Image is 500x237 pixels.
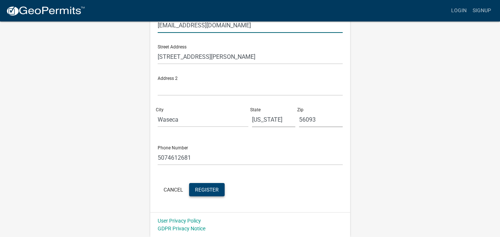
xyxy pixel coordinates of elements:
[158,218,201,224] a: User Privacy Policy
[448,4,470,18] a: Login
[470,4,494,18] a: Signup
[158,183,189,196] button: Cancel
[195,186,219,192] span: Register
[189,183,225,196] button: Register
[158,226,205,231] a: GDPR Privacy Notice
